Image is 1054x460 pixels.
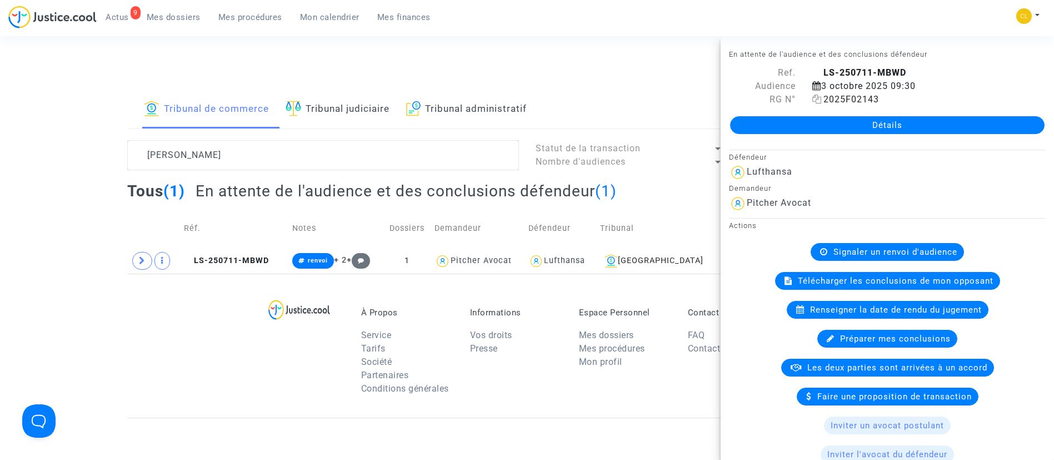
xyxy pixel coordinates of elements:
td: Tribunal [596,209,719,248]
a: FAQ [688,330,705,340]
span: + [347,255,371,265]
span: Actus [106,12,129,22]
a: Tribunal de commerce [144,91,269,128]
span: Préparer mes conclusions [840,334,951,344]
span: LS-250711-MBWD [184,256,269,265]
a: Service [361,330,392,340]
img: icon-user.svg [729,164,747,181]
p: Contact [688,308,780,318]
img: icon-user.svg [729,195,747,212]
div: 3 octobre 2025 09:30 [804,80,1026,93]
div: Audience [721,80,804,93]
b: LS-250711-MBWD [823,67,906,78]
img: icon-banque.svg [144,101,159,116]
img: icon-banque.svg [605,254,618,268]
a: 9Actus [97,9,138,26]
span: Les deux parties sont arrivées à un accord [807,363,987,373]
td: Notes [288,209,383,248]
span: Signaler un renvoi d'audience [833,247,957,257]
div: Lufthansa [544,256,585,265]
a: Vos droits [470,330,512,340]
span: Inviter l'avocat du défendeur [827,449,947,459]
a: Mes procédures [209,9,291,26]
span: Nombre d'audiences [536,156,626,167]
div: Pitcher Avocat [747,197,811,208]
td: 2025F02143 [719,248,788,274]
small: Défendeur [729,153,767,161]
span: Faire une proposition de transaction [817,392,972,402]
a: Mon calendrier [291,9,368,26]
div: [GEOGRAPHIC_DATA] [600,254,715,268]
div: RG N° [721,93,804,106]
span: Statut de la transaction [536,143,641,154]
a: Tarifs [361,343,386,354]
div: Lufthansa [747,166,792,177]
a: Mon profil [579,357,622,367]
p: Informations [470,308,562,318]
a: Détails [730,116,1045,134]
small: Demandeur [729,184,771,192]
a: Partenaires [361,370,409,380]
a: Société [361,357,392,367]
a: Conditions générales [361,383,449,394]
img: icon-user.svg [434,253,451,269]
span: Renseigner la date de rendu du jugement [810,305,982,315]
td: Demandeur [431,209,524,248]
a: Tribunal administratif [406,91,527,128]
img: icon-archive.svg [406,101,421,116]
td: Dossiers [383,209,431,248]
img: icon-faciliter-sm.svg [286,101,301,116]
div: Ref. [721,66,804,80]
a: Mes finances [368,9,439,26]
p: Espace Personnel [579,308,671,318]
span: Mes procédures [218,12,282,22]
img: 6fca9af68d76bfc0a5525c74dfee314f [1016,8,1032,24]
span: renvoi [308,257,328,264]
a: Mes dossiers [579,330,634,340]
iframe: Help Scout Beacon - Open [22,404,56,438]
span: 2025F02143 [812,94,879,105]
td: Réf. [180,209,289,248]
span: Mes finances [377,12,431,22]
span: Inviter un avocat postulant [831,421,944,431]
span: Mes dossiers [147,12,201,22]
p: À Propos [361,308,453,318]
td: 1 [383,248,431,274]
a: Mes procédures [579,343,645,354]
h2: Tous [127,181,185,201]
small: En attente de l'audience et des conclusions défendeur [729,50,927,58]
span: (1) [595,182,617,200]
img: icon-user.svg [528,253,545,269]
small: Actions [729,221,757,230]
a: Tribunal judiciaire [286,91,389,128]
a: Presse [470,343,498,354]
a: Mes dossiers [138,9,209,26]
h2: En attente de l'audience et des conclusions défendeur [196,181,617,201]
span: (1) [163,182,185,200]
a: Contact [688,343,721,354]
span: Mon calendrier [300,12,359,22]
img: logo-lg.svg [268,300,330,320]
div: 9 [131,6,141,19]
div: Pitcher Avocat [451,256,512,265]
span: Télécharger les conclusions de mon opposant [798,276,993,286]
img: jc-logo.svg [8,6,97,28]
td: Défendeur [524,209,596,248]
span: + 2 [334,255,347,265]
td: Numéro RG [719,209,788,248]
